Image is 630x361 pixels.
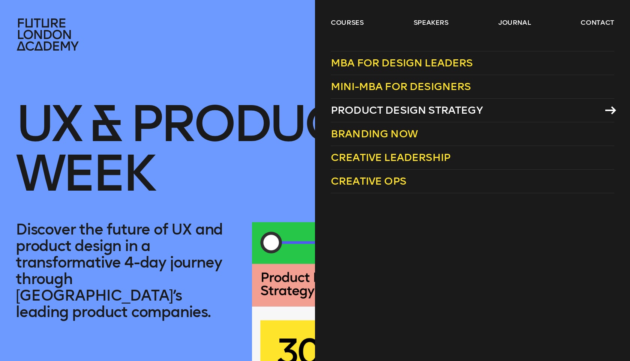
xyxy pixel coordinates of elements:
[580,18,614,27] a: contact
[331,99,614,122] a: Product Design Strategy
[331,146,614,170] a: Creative Leadership
[414,18,448,27] a: speakers
[331,57,473,69] span: MBA for Design Leaders
[331,170,614,193] a: Creative Ops
[331,175,406,187] span: Creative Ops
[498,18,531,27] a: journal
[331,80,471,93] span: Mini-MBA for Designers
[331,18,364,27] a: courses
[331,51,614,75] a: MBA for Design Leaders
[331,75,614,99] a: Mini-MBA for Designers
[331,122,614,146] a: Branding Now
[331,151,450,164] span: Creative Leadership
[331,104,483,116] span: Product Design Strategy
[331,128,418,140] span: Branding Now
